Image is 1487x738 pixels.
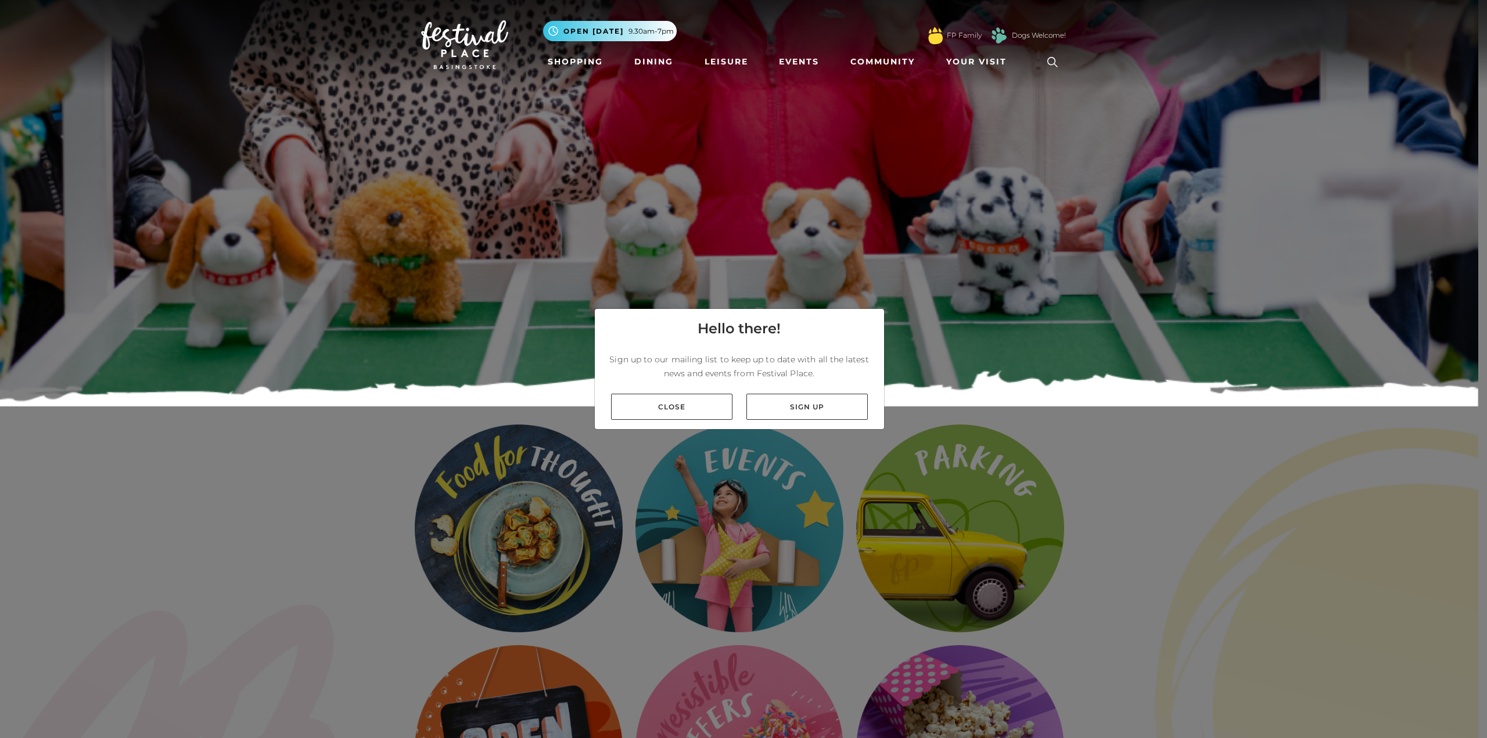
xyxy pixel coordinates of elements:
a: FP Family [947,30,982,41]
img: Festival Place Logo [421,20,508,69]
a: Dogs Welcome! [1012,30,1066,41]
span: 9.30am-7pm [628,26,674,37]
span: Your Visit [946,56,1007,68]
button: Open [DATE] 9.30am-7pm [543,21,677,41]
a: Close [611,394,732,420]
a: Your Visit [942,51,1017,73]
p: Sign up to our mailing list to keep up to date with all the latest news and events from Festival ... [604,352,875,380]
a: Shopping [543,51,608,73]
a: Leisure [700,51,753,73]
a: Events [774,51,824,73]
a: Sign up [746,394,868,420]
span: Open [DATE] [563,26,624,37]
h4: Hello there! [698,318,781,339]
a: Dining [630,51,678,73]
a: Community [846,51,920,73]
